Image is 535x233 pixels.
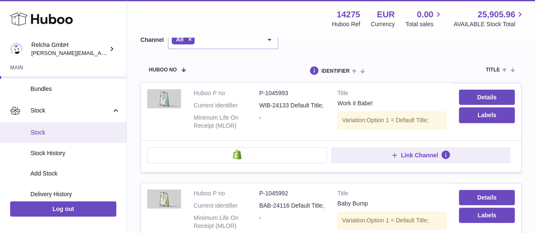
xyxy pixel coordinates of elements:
a: Log out [10,201,116,217]
div: Currency [371,20,395,28]
span: AVAILABLE Stock Total [453,20,525,28]
span: All [176,36,184,43]
dd: P-1045992 [259,189,325,197]
dt: Minimum Life On Receipt (MLOR) [194,114,259,130]
label: Channel [140,36,164,44]
button: Link Channel [331,147,511,163]
span: title [486,67,499,73]
a: Details [459,90,515,105]
span: Bundles [30,85,120,93]
div: Variation: [337,212,447,229]
button: Labels [459,208,515,223]
span: Add Stock [30,170,120,178]
dt: Huboo P no [194,189,259,197]
strong: 14275 [337,9,360,20]
div: Variation: [337,112,447,129]
dd: - [259,114,325,130]
strong: Title [337,89,447,99]
dt: Current identifier [194,202,259,210]
dt: Current identifier [194,101,259,110]
span: Option 1 = Default Title; [367,217,429,224]
span: [PERSON_NAME][EMAIL_ADDRESS][DOMAIN_NAME] [31,49,170,56]
dt: Minimum Life On Receipt (MLOR) [194,214,259,230]
span: identifier [321,69,350,74]
span: Stock [30,107,111,115]
dt: Huboo P no [194,89,259,97]
div: Relcha GmbH [31,41,107,57]
div: Baby Bump [337,200,447,208]
dd: WIB-24133 Default Title; [259,101,325,110]
div: Work it Babe! [337,99,447,107]
a: 0.00 Total sales [405,9,443,28]
img: shopify-small.png [233,149,241,159]
span: 25,905.96 [477,9,515,20]
span: Stock History [30,149,120,157]
span: Option 1 = Default Title; [367,117,429,123]
dd: P-1045993 [259,89,325,97]
img: rachel@consultprestige.com [10,43,23,55]
strong: Title [337,189,447,200]
a: 25,905.96 AVAILABLE Stock Total [453,9,525,28]
img: Work it Babe! [147,89,181,108]
button: Labels [459,107,515,123]
span: Total sales [405,20,443,28]
a: Details [459,190,515,205]
span: Huboo no [149,67,177,73]
div: Huboo Ref [332,20,360,28]
strong: EUR [377,9,395,20]
span: 0.00 [417,9,433,20]
dd: BAB-24116 Default Title; [259,202,325,210]
dd: - [259,214,325,230]
span: Stock [30,129,120,137]
span: Link Channel [401,151,438,159]
span: Delivery History [30,190,120,198]
img: Baby Bump [147,189,181,208]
